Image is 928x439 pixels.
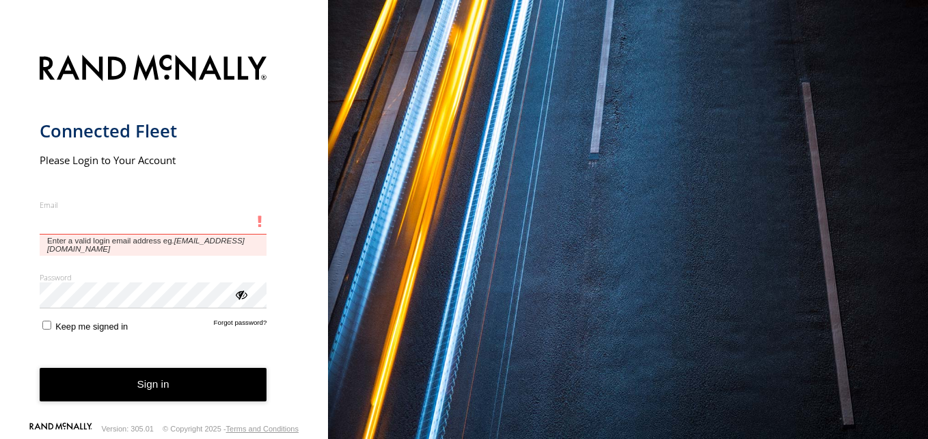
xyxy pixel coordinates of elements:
a: Visit our Website [29,423,92,436]
a: Terms and Conditions [226,425,299,433]
h1: Connected Fleet [40,120,267,142]
button: Sign in [40,368,267,401]
label: Password [40,272,267,282]
em: [EMAIL_ADDRESS][DOMAIN_NAME] [47,237,245,253]
div: ViewPassword [234,287,247,301]
span: Enter a valid login email address eg. [40,235,267,256]
a: Forgot password? [214,319,267,332]
div: Version: 305.01 [102,425,154,433]
label: Email [40,200,267,210]
input: Keep me signed in [42,321,51,330]
img: Rand McNally [40,52,267,87]
div: © Copyright 2025 - [163,425,299,433]
span: Keep me signed in [55,321,128,332]
h2: Please Login to Your Account [40,153,267,167]
form: main [40,46,289,423]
